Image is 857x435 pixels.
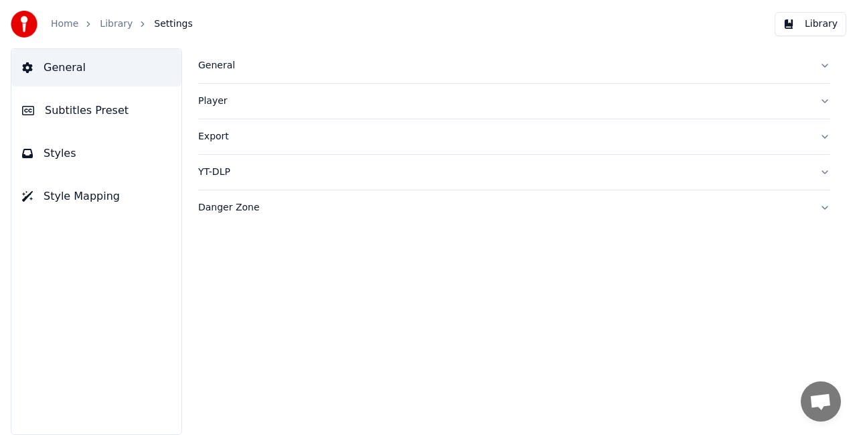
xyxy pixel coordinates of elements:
[198,155,830,190] button: YT-DLP
[11,49,181,86] button: General
[198,130,809,143] div: Export
[44,145,76,162] span: Styles
[154,17,192,31] span: Settings
[198,84,830,119] button: Player
[44,188,120,204] span: Style Mapping
[775,12,846,36] button: Library
[198,190,830,225] button: Danger Zone
[198,166,809,179] div: YT-DLP
[11,11,37,38] img: youka
[11,135,181,172] button: Styles
[198,48,830,83] button: General
[45,103,129,119] span: Subtitles Preset
[44,60,86,76] span: General
[198,201,809,214] div: Danger Zone
[198,59,809,72] div: General
[100,17,133,31] a: Library
[51,17,193,31] nav: breadcrumb
[801,381,841,422] div: Open chat
[11,178,181,215] button: Style Mapping
[51,17,78,31] a: Home
[11,92,181,129] button: Subtitles Preset
[198,95,809,108] div: Player
[198,119,830,154] button: Export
